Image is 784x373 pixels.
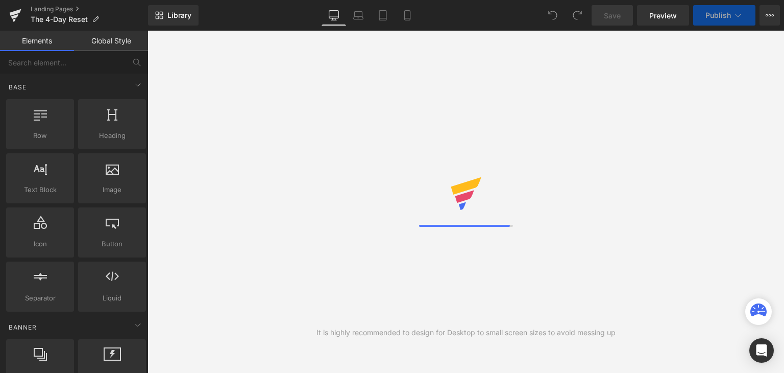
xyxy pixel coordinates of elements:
div: Open Intercom Messenger [749,338,774,363]
a: Laptop [346,5,371,26]
a: Preview [637,5,689,26]
a: New Library [148,5,199,26]
span: The 4-Day Reset [31,15,88,24]
span: Publish [705,11,731,19]
a: Landing Pages [31,5,148,13]
button: More [759,5,780,26]
button: Redo [567,5,587,26]
span: Row [9,130,71,141]
button: Undo [543,5,563,26]
span: Library [167,11,191,20]
span: Button [81,239,143,249]
span: Banner [8,322,38,332]
a: Global Style [74,31,148,51]
span: Heading [81,130,143,141]
span: Separator [9,293,71,304]
a: Desktop [322,5,346,26]
span: Image [81,184,143,195]
span: Preview [649,10,677,21]
div: It is highly recommended to design for Desktop to small screen sizes to avoid messing up [316,327,616,338]
a: Tablet [371,5,395,26]
span: Save [604,10,621,21]
span: Icon [9,239,71,249]
span: Liquid [81,293,143,304]
span: Text Block [9,184,71,195]
button: Publish [693,5,755,26]
a: Mobile [395,5,420,26]
span: Base [8,82,28,92]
